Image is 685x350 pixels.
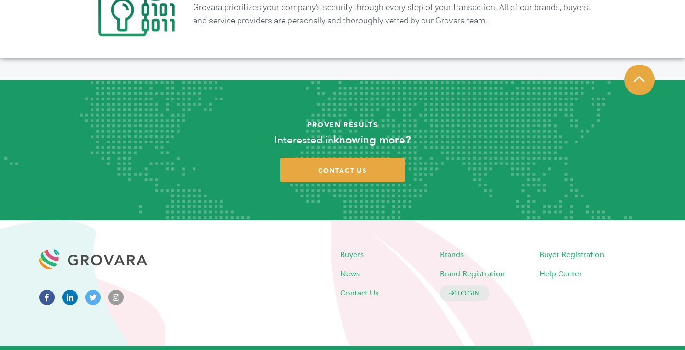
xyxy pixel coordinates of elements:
span: Interested in [274,133,333,147]
a: Contact Us [340,288,378,298]
span: contact us [318,166,367,175]
a: Help Center [539,269,582,279]
a: LOGIN [440,285,490,301]
a: Buyers [340,250,364,260]
a: contact us [280,158,405,182]
a: Buyer Registration [539,250,604,260]
a: Brands [440,250,464,260]
span: Grovara prioritizes your company’s security through every step of your transaction. All of our br... [193,2,590,25]
a: News [340,269,360,279]
a: Brand Registration [440,269,505,279]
